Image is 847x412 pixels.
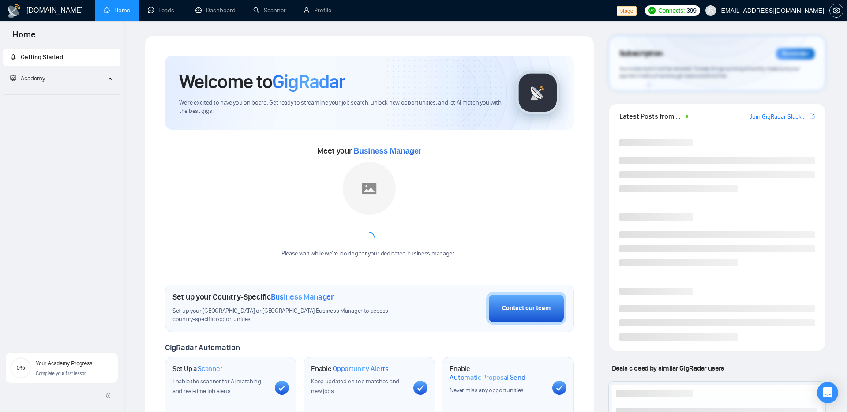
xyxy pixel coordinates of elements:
span: Your Academy Progress [36,360,92,367]
span: setting [830,7,843,14]
a: dashboardDashboard [195,7,236,14]
span: Set up your [GEOGRAPHIC_DATA] or [GEOGRAPHIC_DATA] Business Manager to access country-specific op... [172,307,409,324]
div: Contact our team [502,303,551,313]
span: Getting Started [21,53,63,61]
h1: Welcome to [179,70,345,94]
span: Never miss any opportunities. [450,386,525,394]
span: Subscription [619,46,663,61]
span: stage [617,6,637,16]
img: logo [7,4,21,18]
a: userProfile [304,7,331,14]
span: Complete your first lesson [36,371,87,376]
span: fund-projection-screen [10,75,16,81]
h1: Set up your Country-Specific [172,292,334,302]
span: loading [364,232,375,243]
span: Keep updated on top matches and new jobs. [311,378,399,395]
a: homeHome [104,7,130,14]
h1: Set Up a [172,364,222,373]
img: upwork-logo.png [648,7,656,14]
span: Business Manager [353,146,421,155]
li: Academy Homepage [3,91,120,97]
span: Home [5,28,43,47]
a: searchScanner [253,7,286,14]
button: Contact our team [486,292,566,325]
li: Getting Started [3,49,120,66]
div: Please wait while we're looking for your dedicated business manager... [276,250,463,258]
img: placeholder.png [343,162,396,215]
h1: Enable [311,364,389,373]
a: Join GigRadar Slack Community [750,112,808,122]
h1: Enable [450,364,545,382]
a: export [810,112,815,120]
span: rocket [10,54,16,60]
span: GigRadar [272,70,345,94]
span: Deals closed by similar GigRadar users [608,360,728,376]
span: Meet your [317,146,421,156]
a: setting [829,7,843,14]
span: Latest Posts from the GigRadar Community [619,111,683,122]
span: We're excited to have you on board. Get ready to streamline your job search, unlock new opportuni... [179,99,502,116]
span: 399 [686,6,696,15]
span: Your subscription will be renewed. To keep things running smoothly, make sure your payment method... [619,65,799,79]
img: gigradar-logo.png [516,71,560,115]
span: Business Manager [271,292,334,302]
span: Academy [21,75,45,82]
span: double-left [105,391,114,400]
span: Connects: [658,6,685,15]
span: user [708,7,714,14]
span: Scanner [198,364,222,373]
span: Opportunity Alerts [333,364,389,373]
div: Reminder [776,48,815,60]
span: Enable the scanner for AI matching and real-time job alerts. [172,378,261,395]
button: setting [829,4,843,18]
span: Academy [10,75,45,82]
a: messageLeads [148,7,178,14]
span: Automatic Proposal Send [450,373,525,382]
div: Open Intercom Messenger [817,382,838,403]
span: 0% [10,365,31,371]
span: GigRadar Automation [165,343,240,352]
